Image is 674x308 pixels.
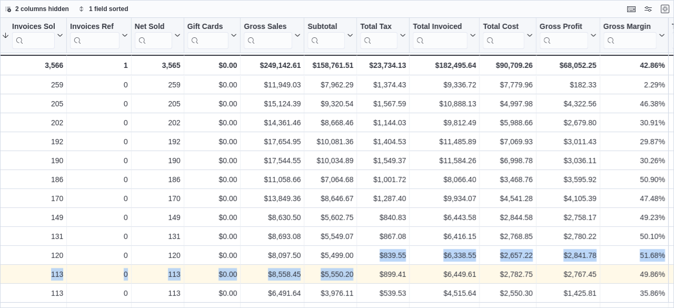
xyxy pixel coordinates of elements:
div: $249,142.61 [244,59,301,72]
button: 2 columns hidden [1,3,73,15]
div: $0.00 [187,59,237,72]
div: $90,709.26 [483,59,532,72]
div: $158,761.51 [308,59,353,72]
span: 1 field sorted [89,5,128,13]
button: Exit fullscreen [659,3,671,15]
div: 3,565 [135,59,181,72]
div: $68,052.25 [540,59,597,72]
div: 42.86% [603,59,665,72]
span: 2 columns hidden [15,5,69,13]
button: Keyboard shortcuts [625,3,638,15]
div: 3,566 [2,59,63,72]
button: 1 field sorted [74,3,133,15]
button: Display options [642,3,655,15]
div: 1 [70,59,127,72]
div: $182,495.64 [413,59,476,72]
div: $23,734.13 [360,59,406,72]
